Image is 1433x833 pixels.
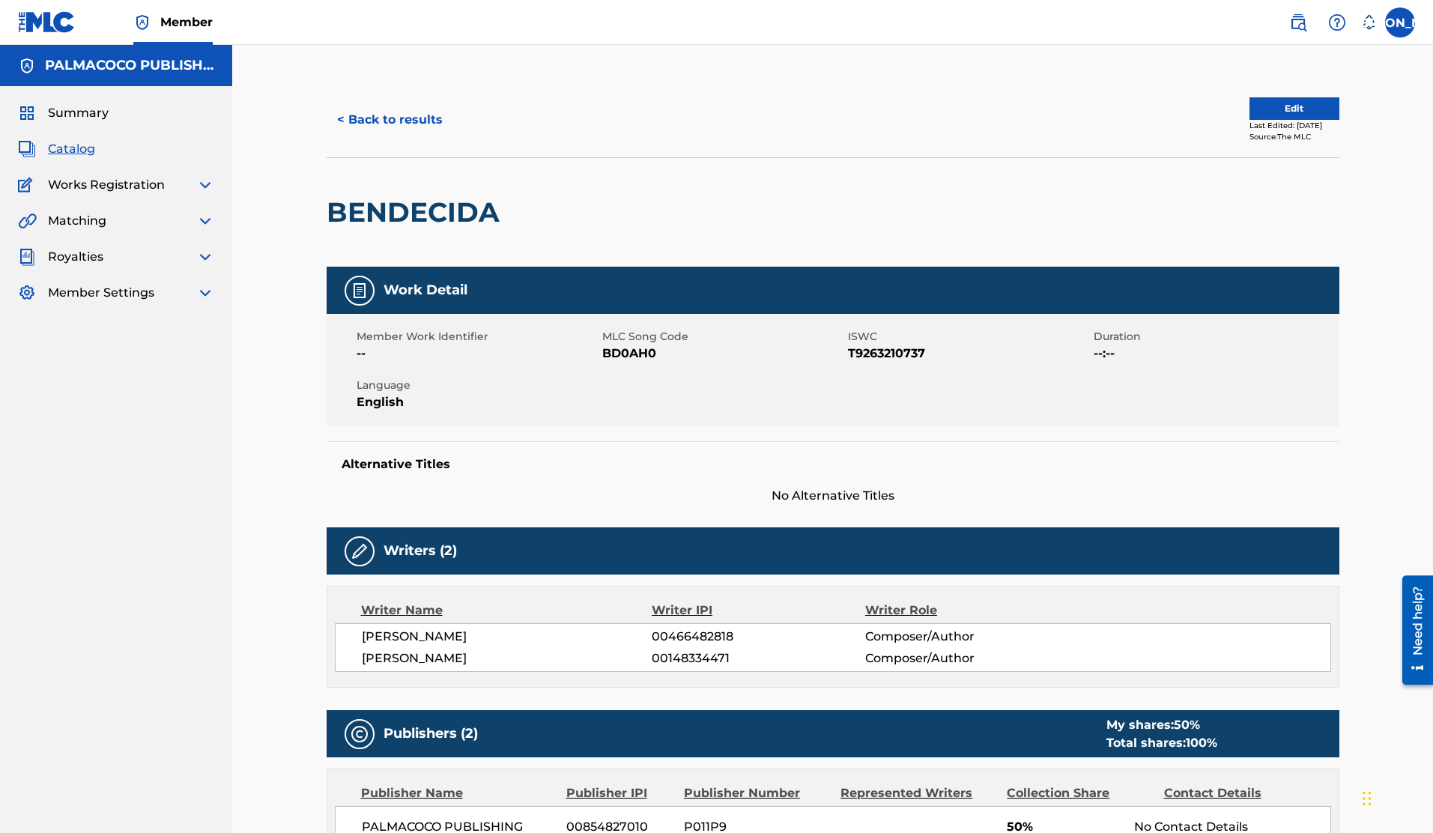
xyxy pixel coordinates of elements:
[1094,345,1336,363] span: --:--
[1363,776,1372,821] div: Drag
[865,649,1059,667] span: Composer/Author
[1385,7,1415,37] div: User Menu
[357,393,599,411] span: English
[1289,13,1307,31] img: search
[1094,329,1336,345] span: Duration
[1106,734,1217,752] div: Total shares:
[652,628,864,646] span: 00466482818
[865,628,1059,646] span: Composer/Author
[18,176,37,194] img: Works Registration
[384,725,478,742] h5: Publishers (2)
[1164,784,1309,802] div: Contact Details
[1186,736,1217,750] span: 100 %
[133,13,151,31] img: Top Rightsholder
[18,104,36,122] img: Summary
[1358,761,1433,833] iframe: Chat Widget
[327,487,1339,505] span: No Alternative Titles
[196,284,214,302] img: expand
[18,212,37,230] img: Matching
[848,329,1090,345] span: ISWC
[361,602,652,620] div: Writer Name
[1249,97,1339,120] button: Edit
[362,628,652,646] span: [PERSON_NAME]
[361,784,555,802] div: Publisher Name
[48,176,165,194] span: Works Registration
[566,784,673,802] div: Publisher IPI
[357,378,599,393] span: Language
[327,196,507,229] h2: BENDECIDA
[684,784,829,802] div: Publisher Number
[1283,7,1313,37] a: Public Search
[18,284,36,302] img: Member Settings
[351,282,369,300] img: Work Detail
[18,57,36,75] img: Accounts
[196,176,214,194] img: expand
[1322,7,1352,37] div: Help
[196,248,214,266] img: expand
[48,140,95,158] span: Catalog
[342,457,1324,472] h5: Alternative Titles
[1328,13,1346,31] img: help
[1007,784,1152,802] div: Collection Share
[357,329,599,345] span: Member Work Identifier
[196,212,214,230] img: expand
[384,542,457,560] h5: Writers (2)
[48,284,154,302] span: Member Settings
[1106,716,1217,734] div: My shares:
[1249,120,1339,131] div: Last Edited: [DATE]
[351,725,369,743] img: Publishers
[840,784,996,802] div: Represented Writers
[865,602,1059,620] div: Writer Role
[1174,718,1200,732] span: 50 %
[652,602,865,620] div: Writer IPI
[848,345,1090,363] span: T9263210737
[384,282,467,299] h5: Work Detail
[1391,569,1433,690] iframe: Resource Center
[1249,131,1339,142] div: Source: The MLC
[48,212,106,230] span: Matching
[357,345,599,363] span: --
[18,104,109,122] a: SummarySummary
[652,649,864,667] span: 00148334471
[362,649,652,667] span: [PERSON_NAME]
[18,140,95,158] a: CatalogCatalog
[48,104,109,122] span: Summary
[602,345,844,363] span: BD0AH0
[18,248,36,266] img: Royalties
[18,11,76,33] img: MLC Logo
[602,329,844,345] span: MLC Song Code
[160,13,213,31] span: Member
[351,542,369,560] img: Writers
[45,57,214,74] h5: PALMACOCO PUBLISHING
[327,101,453,139] button: < Back to results
[48,248,103,266] span: Royalties
[18,140,36,158] img: Catalog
